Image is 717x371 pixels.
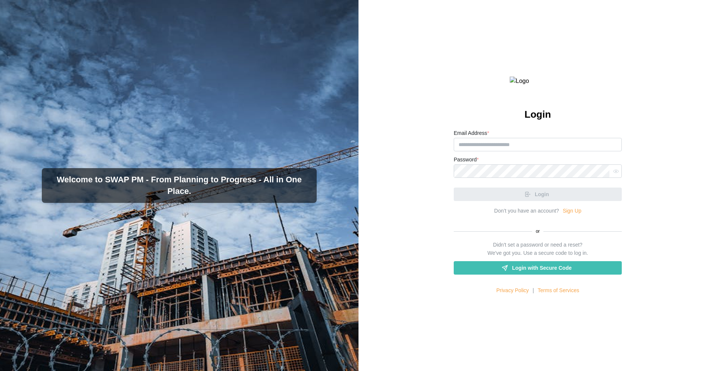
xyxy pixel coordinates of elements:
a: Login with Secure Code [454,261,622,275]
div: Didn't set a password or need a reset? We've got you. Use a secure code to log in. [487,241,588,257]
div: or [454,228,622,235]
div: Don’t you have an account? [494,207,559,215]
img: Logo [510,77,566,86]
a: Sign Up [563,207,581,215]
span: Login with Secure Code [512,262,571,274]
div: | [533,287,534,295]
h2: Login [525,108,551,121]
label: Email Address [454,129,489,137]
a: Privacy Policy [496,287,529,295]
a: Terms of Services [538,287,579,295]
h3: Welcome to SWAP PM - From Planning to Progress - All in One Place. [48,174,311,197]
label: Password [454,156,479,164]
